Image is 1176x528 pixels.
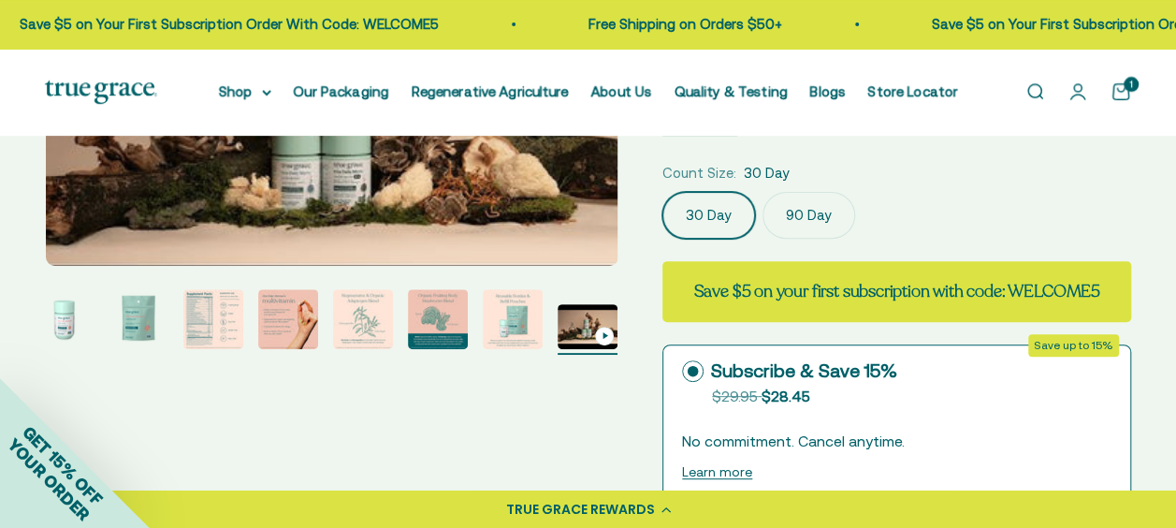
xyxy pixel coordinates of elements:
[19,421,106,508] span: GET 15% OFF
[408,289,468,355] button: Go to item 6
[693,280,1099,302] strong: Save $5 on your first subscription with code: WELCOME5
[810,83,846,99] a: Blogs
[591,83,652,99] a: About Us
[333,289,393,355] button: Go to item 5
[109,289,168,355] button: Go to item 2
[1124,77,1139,92] cart-count: 1
[675,83,788,99] a: Quality & Testing
[412,83,569,99] a: Regenerative Agriculture
[483,289,543,349] img: When you opt for our refill pouches instead of buying a whole new bottle every time you buy suppl...
[34,289,94,355] button: Go to item 1
[483,289,543,355] button: Go to item 7
[333,289,393,349] img: Holy Basil and Ashwagandha are Ayurvedic herbs known as "adaptogens." They support overall health...
[506,500,655,520] div: TRUE GRACE REWARDS
[258,289,318,349] img: - 1200IU of Vitamin D3 from Lichen and 60 mcg of Vitamin K2 from Mena-Q7 - Regenerative & organic...
[18,13,437,36] p: Save $5 on Your First Subscription Order With Code: WELCOME5
[183,289,243,349] img: We select ingredients that play a concrete role in true health, and we include them at effective ...
[662,162,736,184] legend: Count Size:
[558,304,617,355] button: Go to item 8
[294,83,389,99] a: Our Packaging
[408,289,468,349] img: Reighi supports healthy aging.* Cordyceps support endurance.* Our extracts come exclusively from ...
[258,289,318,355] button: Go to item 4
[587,16,780,32] a: Free Shipping on Orders $50+
[868,83,958,99] a: Store Locator
[4,434,94,524] span: YOUR ORDER
[183,289,243,355] button: Go to item 3
[744,162,790,184] span: 30 Day
[109,289,168,349] img: We select ingredients that play a concrete role in true health, and we include them at effective ...
[219,81,271,103] summary: Shop
[34,289,94,349] img: We select ingredients that play a concrete role in true health, and we include them at effective ...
